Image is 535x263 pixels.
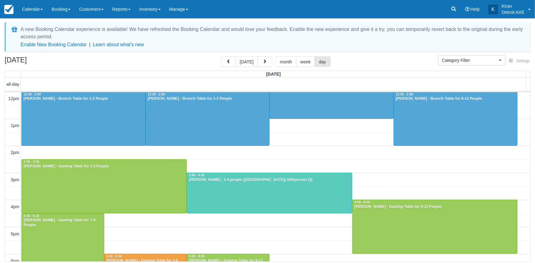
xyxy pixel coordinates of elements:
[296,56,315,67] button: week
[354,205,516,209] div: [PERSON_NAME] - Gaming Table for 9-12 People
[189,178,350,182] div: [PERSON_NAME] - 1-4 people ([GEOGRAPHIC_DATA]) $40/person (3)
[517,59,530,63] span: Settings
[506,57,533,66] button: Settings
[502,9,525,15] p: Detroit AXE
[235,56,258,67] button: [DATE]
[21,92,146,146] a: 12:00 - 2:00[PERSON_NAME] - Brunch Table for 1-2 People
[11,177,19,182] span: 3pm
[354,201,370,204] span: 4:00 - 6:00
[23,96,144,101] div: [PERSON_NAME] - Brunch Table for 1-2 People
[6,82,19,87] span: all-day
[276,56,296,67] button: month
[24,160,39,163] span: 2:30 - 4:30
[8,96,19,101] span: 12pm
[11,204,19,209] span: 4pm
[24,214,39,218] span: 4:30 - 6:30
[21,26,523,40] div: A new Booking Calendar experience is available! We have refreshed the Booking Calendar and would ...
[187,173,352,213] a: 3:00 - 4:30[PERSON_NAME] - 1-4 people ([GEOGRAPHIC_DATA]) $40/person (3)
[315,56,330,67] button: day
[11,123,19,128] span: 1pm
[396,93,413,96] span: 12:00 - 2:00
[465,7,469,11] i: Help
[148,93,165,96] span: 12:00 - 2:00
[11,150,19,155] span: 2pm
[352,200,518,254] a: 4:00 - 6:00[PERSON_NAME] - Gaming Table for 9-12 People
[106,255,122,258] span: 6:00 - 8:00
[471,7,480,12] span: Help
[394,92,518,146] a: 12:00 - 2:00[PERSON_NAME] - Brunch Table for 9-12 People
[23,218,102,228] div: [PERSON_NAME] - Gaming Table for 7-8 People
[488,5,498,14] div: K
[396,96,516,101] div: [PERSON_NAME] - Brunch Table for 9-12 People
[89,42,90,47] span: |
[189,255,204,258] span: 6:00 - 8:00
[21,159,187,213] a: 2:30 - 4:30[PERSON_NAME] - Gaming Table for 1-2 People
[147,96,268,101] div: [PERSON_NAME] - Brunch Table for 1-2 People
[5,56,82,68] h2: [DATE]
[23,164,185,169] div: [PERSON_NAME] - Gaming Table for 1-2 People
[266,72,281,77] span: [DATE]
[146,92,270,146] a: 12:00 - 2:00[PERSON_NAME] - Brunch Table for 1-2 People
[11,231,19,236] span: 5pm
[189,174,204,177] span: 3:00 - 4:30
[4,5,13,14] img: checkfront-main-nav-mini-logo.png
[93,42,144,47] a: Learn about what's new
[21,42,87,48] button: Enable New Booking Calendar
[438,55,506,66] button: Category Filter
[442,57,498,63] span: Category Filter
[24,93,41,96] span: 12:00 - 2:00
[502,3,525,9] p: Kiran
